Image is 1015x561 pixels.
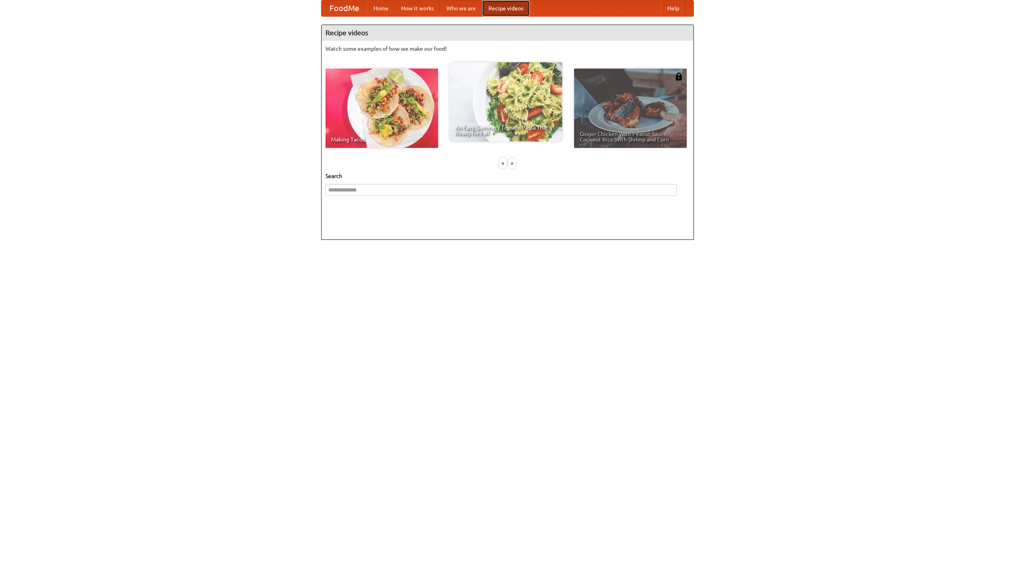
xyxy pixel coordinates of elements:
p: Watch some examples of how we make our food! [326,45,689,53]
a: Home [367,0,395,16]
a: Recipe videos [482,0,530,16]
div: « [499,158,506,168]
span: Making Tacos [331,137,433,142]
a: Help [661,0,686,16]
div: » [509,158,516,168]
a: Making Tacos [326,69,438,148]
img: 483408.png [675,73,683,80]
a: FoodMe [322,0,367,16]
h4: Recipe videos [322,25,693,41]
a: Who we are [440,0,482,16]
a: An Easy, Summery Tomato Pasta That's Ready for Fall [450,62,562,142]
h5: Search [326,172,689,180]
span: An Easy, Summery Tomato Pasta That's Ready for Fall [455,125,557,136]
a: How it works [395,0,440,16]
